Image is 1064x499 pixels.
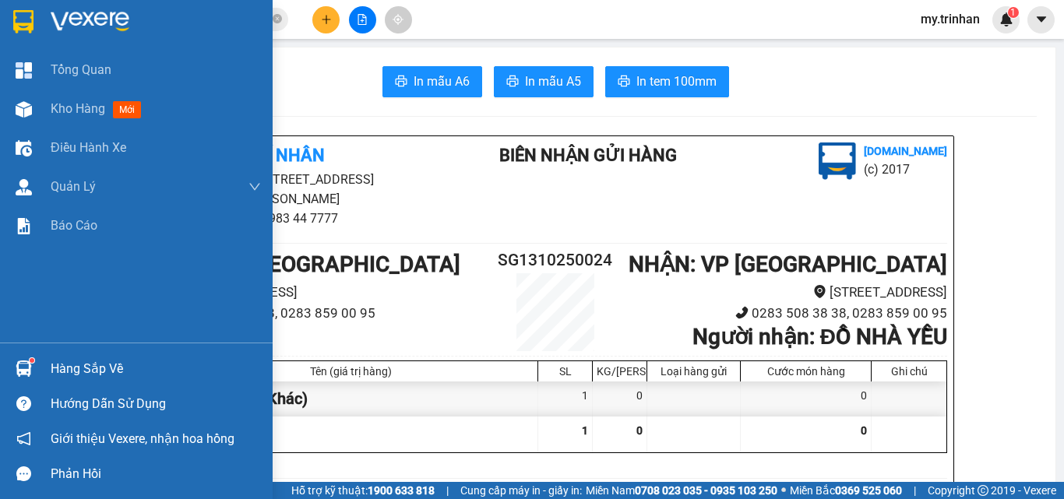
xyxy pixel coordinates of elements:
[16,62,32,79] img: dashboard-icon
[1008,7,1019,18] sup: 1
[781,487,786,494] span: ⚪️
[1034,12,1048,26] span: caret-down
[16,101,32,118] img: warehouse-icon
[51,392,261,416] div: Hướng dẫn sử dụng
[790,482,902,499] span: Miền Bắc
[51,462,261,486] div: Phản hồi
[291,482,435,499] span: Hỗ trợ kỹ thuật:
[605,66,729,97] button: printerIn tem 100mm
[16,466,31,481] span: message
[16,360,32,377] img: warehouse-icon
[30,358,34,363] sup: 1
[1027,6,1055,33] button: caret-down
[246,146,325,165] b: TRÍ NHÂN
[248,181,261,193] span: down
[349,6,376,33] button: file-add
[460,482,582,499] span: Cung cấp máy in - giấy in:
[651,365,736,378] div: Loại hàng gửi
[1010,7,1016,18] span: 1
[593,381,647,416] div: 0
[51,357,261,381] div: Hàng sắp về
[312,6,340,33] button: plus
[51,216,97,235] span: Báo cáo
[16,396,31,411] span: question-circle
[597,365,643,378] div: KG/[PERSON_NAME]
[735,306,749,319] span: phone
[16,140,32,156] img: warehouse-icon
[51,60,111,79] span: Tổng Quan
[357,14,368,25] span: file-add
[582,424,588,437] span: 1
[741,381,872,416] div: 0
[586,482,777,499] span: Miền Nam
[629,251,947,277] b: NHẬN : VP [GEOGRAPHIC_DATA]
[368,484,435,497] strong: 1900 633 818
[861,424,867,437] span: 0
[914,482,916,499] span: |
[499,146,677,165] b: BIÊN NHẬN GỬI HÀNG
[168,365,534,378] div: Tên (giá trị hàng)
[542,365,588,378] div: SL
[273,12,282,27] span: close-circle
[164,170,453,209] li: [STREET_ADDRESS][PERSON_NAME]
[490,248,621,273] h2: SG1310250024
[835,484,902,497] strong: 0369 525 060
[813,285,826,298] span: environment
[393,14,403,25] span: aim
[692,324,947,350] b: Người nhận : ĐỒ NHÀ YỀU
[164,251,460,277] b: GỬI : VP [GEOGRAPHIC_DATA]
[636,424,643,437] span: 0
[876,365,942,378] div: Ghi chú
[621,282,947,303] li: [STREET_ADDRESS]
[51,138,126,157] span: Điều hành xe
[494,66,594,97] button: printerIn mẫu A5
[635,484,777,497] strong: 0708 023 035 - 0935 103 250
[16,218,32,234] img: solution-icon
[618,75,630,90] span: printer
[51,429,234,448] span: Giới thiệu Vexere, nhận hoa hồng
[908,9,992,29] span: my.trinhan
[321,14,332,25] span: plus
[113,101,141,118] span: mới
[164,381,538,416] div: 1 BỌC XANH (Khác)
[525,72,581,91] span: In mẫu A5
[745,365,867,378] div: Cước món hàng
[446,482,449,499] span: |
[13,10,33,33] img: logo-vxr
[978,485,988,496] span: copyright
[51,177,96,196] span: Quản Lý
[395,75,407,90] span: printer
[999,12,1013,26] img: icon-new-feature
[164,282,490,303] li: [STREET_ADDRESS]
[506,75,519,90] span: printer
[636,72,717,91] span: In tem 100mm
[621,303,947,324] li: 0283 508 38 38, 0283 859 00 95
[16,431,31,446] span: notification
[864,160,947,179] li: (c) 2017
[385,6,412,33] button: aim
[164,209,453,228] li: 0983 44 7777
[382,66,482,97] button: printerIn mẫu A6
[16,179,32,195] img: warehouse-icon
[273,14,282,23] span: close-circle
[164,303,490,324] li: 0283 508 38 38, 0283 859 00 95
[414,72,470,91] span: In mẫu A6
[51,101,105,116] span: Kho hàng
[538,381,593,416] div: 1
[819,142,856,180] img: logo.jpg
[864,145,947,157] b: [DOMAIN_NAME]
